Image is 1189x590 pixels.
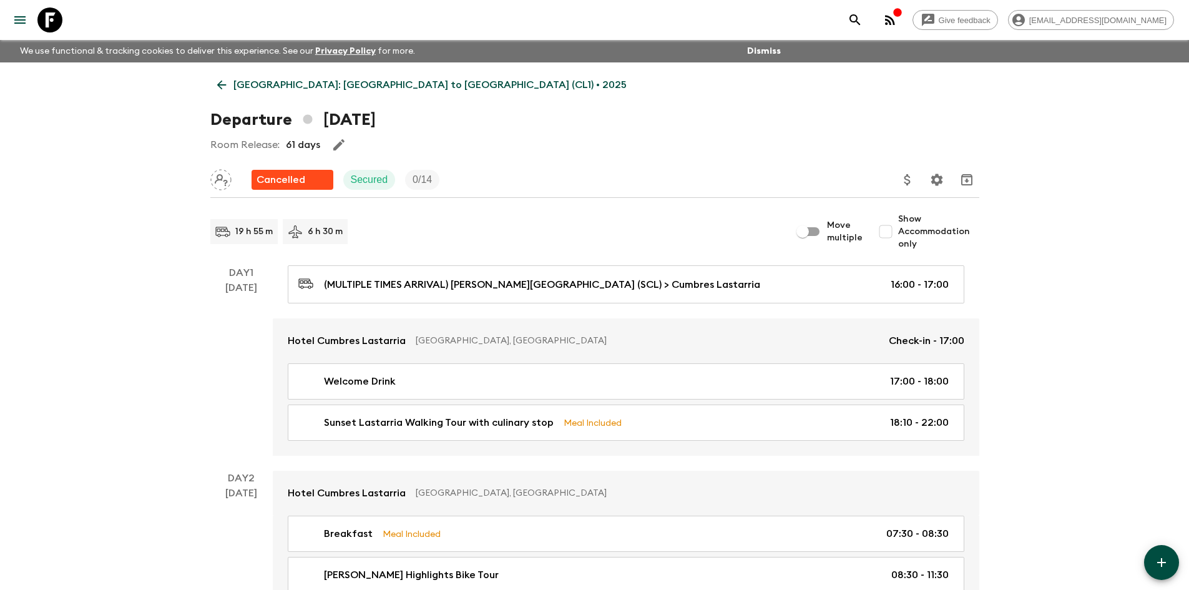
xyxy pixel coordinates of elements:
p: Welcome Drink [324,374,396,389]
p: Sunset Lastarria Walking Tour with culinary stop [324,415,554,430]
p: 0 / 14 [413,172,432,187]
button: Archive (Completed, Cancelled or Unsynced Departures only) [954,167,979,192]
a: Privacy Policy [315,47,376,56]
div: [EMAIL_ADDRESS][DOMAIN_NAME] [1008,10,1174,30]
span: [EMAIL_ADDRESS][DOMAIN_NAME] [1022,16,1173,25]
p: 61 days [286,137,320,152]
span: Give feedback [932,16,997,25]
button: Dismiss [744,42,784,60]
p: [GEOGRAPHIC_DATA]: [GEOGRAPHIC_DATA] to [GEOGRAPHIC_DATA] (CL1) • 2025 [233,77,627,92]
p: Secured [351,172,388,187]
p: [GEOGRAPHIC_DATA], [GEOGRAPHIC_DATA] [416,335,879,347]
a: Sunset Lastarria Walking Tour with culinary stopMeal Included18:10 - 22:00 [288,405,964,441]
p: 18:10 - 22:00 [890,415,949,430]
p: 17:00 - 18:00 [890,374,949,389]
button: search adventures [843,7,868,32]
p: We use functional & tracking cookies to deliver this experience. See our for more. [15,40,420,62]
div: [DATE] [225,280,257,456]
p: 16:00 - 17:00 [891,277,949,292]
button: Settings [924,167,949,192]
p: Breakfast [324,526,373,541]
a: BreakfastMeal Included07:30 - 08:30 [288,516,964,552]
a: Welcome Drink17:00 - 18:00 [288,363,964,400]
p: Day 2 [210,471,273,486]
a: (MULTIPLE TIMES ARRIVAL) [PERSON_NAME][GEOGRAPHIC_DATA] (SCL) > Cumbres Lastarria16:00 - 17:00 [288,265,964,303]
span: Assign pack leader [210,173,232,183]
a: Hotel Cumbres Lastarria[GEOGRAPHIC_DATA], [GEOGRAPHIC_DATA]Check-in - 17:00 [273,318,979,363]
p: Day 1 [210,265,273,280]
p: Check-in - 17:00 [889,333,964,348]
span: Show Accommodation only [898,213,979,250]
a: [GEOGRAPHIC_DATA]: [GEOGRAPHIC_DATA] to [GEOGRAPHIC_DATA] (CL1) • 2025 [210,72,634,97]
p: 08:30 - 11:30 [891,568,949,583]
p: 07:30 - 08:30 [886,526,949,541]
p: 6 h 30 m [308,225,343,238]
p: [PERSON_NAME] Highlights Bike Tour [324,568,499,583]
p: Room Release: [210,137,280,152]
a: Hotel Cumbres Lastarria[GEOGRAPHIC_DATA], [GEOGRAPHIC_DATA] [273,471,979,516]
button: Update Price, Early Bird Discount and Costs [895,167,920,192]
button: menu [7,7,32,32]
p: 19 h 55 m [235,225,273,238]
div: Secured [343,170,396,190]
p: Hotel Cumbres Lastarria [288,486,406,501]
p: Hotel Cumbres Lastarria [288,333,406,348]
a: Give feedback [913,10,998,30]
p: (MULTIPLE TIMES ARRIVAL) [PERSON_NAME][GEOGRAPHIC_DATA] (SCL) > Cumbres Lastarria [324,277,760,292]
p: [GEOGRAPHIC_DATA], [GEOGRAPHIC_DATA] [416,487,954,499]
p: Meal Included [564,416,622,430]
div: Trip Fill [405,170,439,190]
p: Cancelled [257,172,305,187]
p: Meal Included [383,527,441,541]
span: Move multiple [827,219,863,244]
div: Flash Pack cancellation [252,170,333,190]
h1: Departure [DATE] [210,107,376,132]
